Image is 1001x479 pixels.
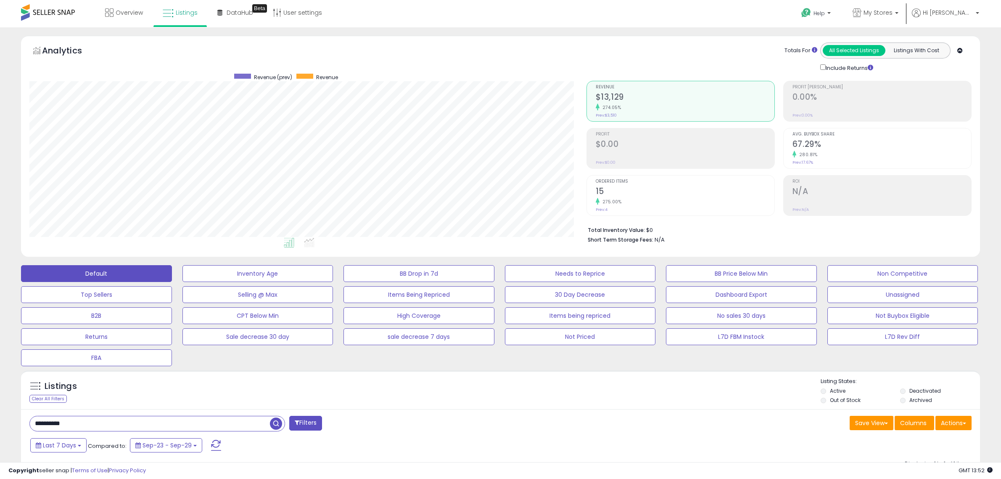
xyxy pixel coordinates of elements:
h2: 67.29% [792,139,971,151]
button: CPT Below Min [182,307,333,324]
a: Terms of Use [72,466,108,474]
button: Not Priced [505,328,656,345]
button: Selling @ Max [182,286,333,303]
button: Save View [850,416,893,430]
div: Include Returns [814,63,883,72]
h2: $13,129 [596,92,774,104]
div: Totals For [784,47,817,55]
button: Returns [21,328,172,345]
button: Dashboard Export [666,286,817,303]
button: Sep-23 - Sep-29 [130,438,202,452]
label: Out of Stock [830,397,861,404]
button: BB Drop in 7d [343,265,494,282]
small: Prev: $0.00 [596,160,615,165]
div: Tooltip anchor [252,4,267,13]
span: My Stores [864,8,893,17]
strong: Copyright [8,466,39,474]
small: Prev: 17.67% [792,160,813,165]
button: Filters [289,416,322,431]
button: High Coverage [343,307,494,324]
h2: 0.00% [792,92,971,104]
a: Privacy Policy [109,466,146,474]
span: Hi [PERSON_NAME] [923,8,973,17]
button: Needs to Reprice [505,265,656,282]
span: 2025-10-7 13:52 GMT [959,466,993,474]
span: Sep-23 - Sep-29 [143,441,192,450]
button: Inventory Age [182,265,333,282]
button: Unassigned [827,286,978,303]
button: Items Being Repriced [343,286,494,303]
span: Help [813,10,825,17]
label: Active [830,387,845,394]
button: All Selected Listings [823,45,885,56]
small: Prev: N/A [792,207,809,212]
span: ROI [792,179,971,184]
small: 274.05% [600,104,621,111]
button: B2B [21,307,172,324]
button: FBA [21,349,172,366]
div: seller snap | | [8,467,146,475]
b: Short Term Storage Fees: [588,236,653,243]
button: BB Price Below Min [666,265,817,282]
span: Last 7 Days [43,441,76,450]
button: Actions [935,416,972,430]
button: Columns [895,416,934,430]
span: Listings [176,8,198,17]
h2: $0.00 [596,139,774,151]
b: Total Inventory Value: [588,226,645,234]
button: Top Sellers [21,286,172,303]
span: Profit [PERSON_NAME] [792,85,971,90]
a: Hi [PERSON_NAME] [912,8,979,27]
div: Clear All Filters [29,395,67,403]
button: Sale decrease 30 day [182,328,333,345]
button: L7D FBM Instock [666,328,817,345]
button: Not Buybox Eligible [827,307,978,324]
button: Default [21,265,172,282]
span: Overview [116,8,143,17]
small: Prev: $3,510 [596,113,617,118]
h2: N/A [792,186,971,198]
button: Last 7 Days [30,438,87,452]
small: 275.00% [600,199,622,205]
span: Columns [900,419,927,427]
button: No sales 30 days [666,307,817,324]
small: Prev: 0.00% [792,113,813,118]
span: Revenue [316,74,338,81]
small: Prev: 4 [596,207,607,212]
button: L7D Rev Diff [827,328,978,345]
button: Non Competitive [827,265,978,282]
h5: Analytics [42,45,98,59]
button: 30 Day Decrease [505,286,656,303]
div: Displaying 1 to 1 of 1 items [905,460,972,468]
small: 280.81% [796,152,818,158]
label: Archived [909,397,932,404]
span: Ordered Items [596,179,774,184]
span: N/A [655,236,665,244]
span: DataHub [227,8,253,17]
span: Revenue (prev) [254,74,292,81]
button: Items being repriced [505,307,656,324]
button: Listings With Cost [885,45,948,56]
p: Listing States: [821,378,980,386]
i: Get Help [801,8,811,18]
span: Profit [596,132,774,137]
h2: 15 [596,186,774,198]
label: Deactivated [909,387,941,394]
li: $0 [588,224,965,234]
span: Revenue [596,85,774,90]
span: Avg. Buybox Share [792,132,971,137]
h5: Listings [45,381,77,392]
a: Help [795,1,839,27]
span: Compared to: [88,442,127,450]
button: sale decrease 7 days [343,328,494,345]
